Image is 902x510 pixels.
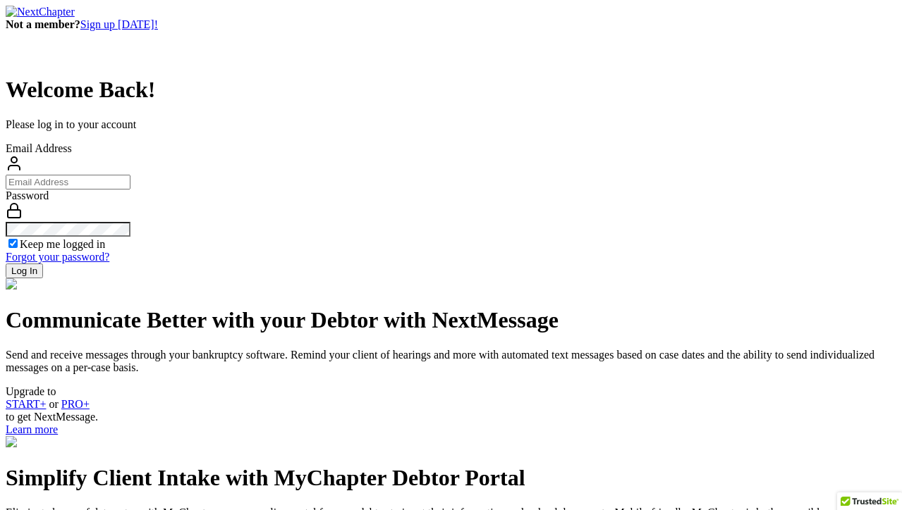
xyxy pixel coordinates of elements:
[6,411,896,423] div: to get NextMessage.
[6,77,896,103] h1: Welcome Back!
[6,142,72,154] label: Email Address
[6,251,109,263] a: Forgot your password?
[61,398,90,410] a: PRO+
[6,465,896,491] h1: Simplify Client Intake with MyChapter Debtor Portal
[6,436,17,447] img: nextmessage_bg-9561baf2c8eb78e38c9b54737243d931051379e3b7f27ec8e034f3486ad8bd2b.svg
[6,307,896,333] h1: Communicate Better with your Debtor with NextMessage
[6,189,49,201] label: Password
[6,175,130,189] input: Email Address
[6,349,896,374] p: Send and receive messages through your bankruptcy software. Remind your client of hearings and mo...
[6,398,46,410] a: START+
[49,398,58,410] span: or
[6,278,17,290] img: businessman-dc85bc299d6aa6bb51fc9002936d627b41e9df3a58f5e30bf5d20b0c23b2d794.png
[6,385,896,398] div: Upgrade to
[6,263,43,278] input: Log In
[6,118,896,131] p: Please log in to your account
[6,6,75,18] img: NextChapter
[6,423,58,435] a: Learn more
[6,18,80,30] strong: Not a member?
[20,238,105,250] label: Keep me logged in
[80,18,158,30] a: Sign up [DATE]!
